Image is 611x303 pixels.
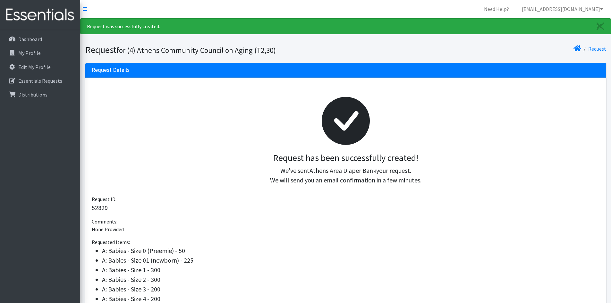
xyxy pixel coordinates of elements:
[18,64,51,70] p: Edit My Profile
[590,19,611,34] a: Close
[97,153,595,164] h3: Request has been successfully created!
[102,265,600,275] li: A: Babies - Size 1 - 300
[92,218,117,225] span: Comments:
[97,166,595,185] p: We've sent your request. We will send you an email confirmation in a few minutes.
[3,88,78,101] a: Distributions
[18,50,41,56] p: My Profile
[3,4,78,26] img: HumanEssentials
[18,36,42,42] p: Dashboard
[479,3,514,15] a: Need Help?
[102,256,600,265] li: A: Babies - Size 01 (newborn) - 225
[92,67,130,73] h3: Request Details
[18,78,62,84] p: Essentials Requests
[92,196,116,202] span: Request ID:
[80,18,611,34] div: Request was successfully created.
[92,239,130,245] span: Requested Items:
[102,275,600,284] li: A: Babies - Size 2 - 300
[517,3,608,15] a: [EMAIL_ADDRESS][DOMAIN_NAME]
[102,246,600,256] li: A: Babies - Size 0 (Preemie) - 50
[102,284,600,294] li: A: Babies - Size 3 - 200
[3,74,78,87] a: Essentials Requests
[3,61,78,73] a: Edit My Profile
[92,226,124,232] span: None Provided
[18,91,47,98] p: Distributions
[92,203,600,213] p: 52829
[310,166,376,174] span: Athens Area Diaper Bank
[116,46,276,55] small: for (4) Athens Community Council on Aging (T2,30)
[85,44,344,55] h1: Request
[3,33,78,46] a: Dashboard
[588,46,606,52] a: Request
[3,46,78,59] a: My Profile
